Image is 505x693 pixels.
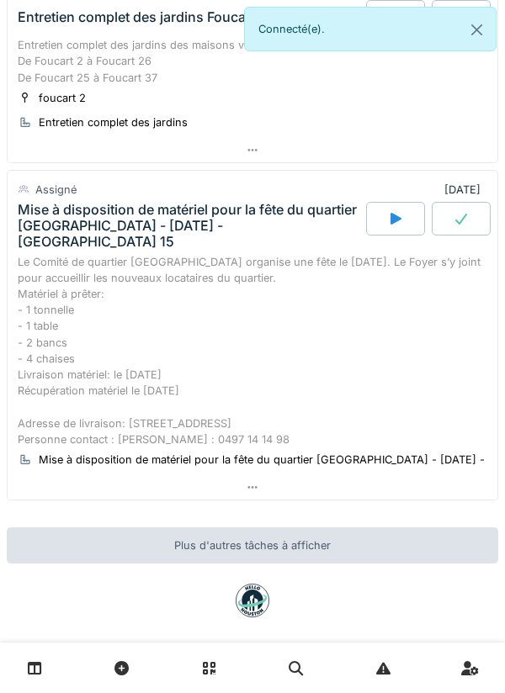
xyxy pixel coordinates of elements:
div: Entretien complet des jardins [39,114,188,130]
div: Entretien complet des jardins des maisons vides de Foucart: De Foucart 2 à Foucart 26 De Foucart ... [18,37,487,86]
div: Mise à disposition de matériel pour la fête du quartier [GEOGRAPHIC_DATA] - [DATE] - [GEOGRAPHIC_... [18,202,363,251]
div: Connecté(e). [244,7,497,51]
button: Close [458,8,496,52]
div: Entretien complet des jardins Foucart [18,9,255,25]
div: Assigné [35,182,77,198]
div: foucart 2 [39,90,86,106]
div: [DATE] [444,182,487,198]
div: Plus d'autres tâches à afficher [7,527,498,563]
img: badge-BVDL4wpA.svg [236,584,269,617]
div: Le Comité de quartier [GEOGRAPHIC_DATA] organise une fête le [DATE]. Le Foyer s’y joint pour accu... [18,254,487,447]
